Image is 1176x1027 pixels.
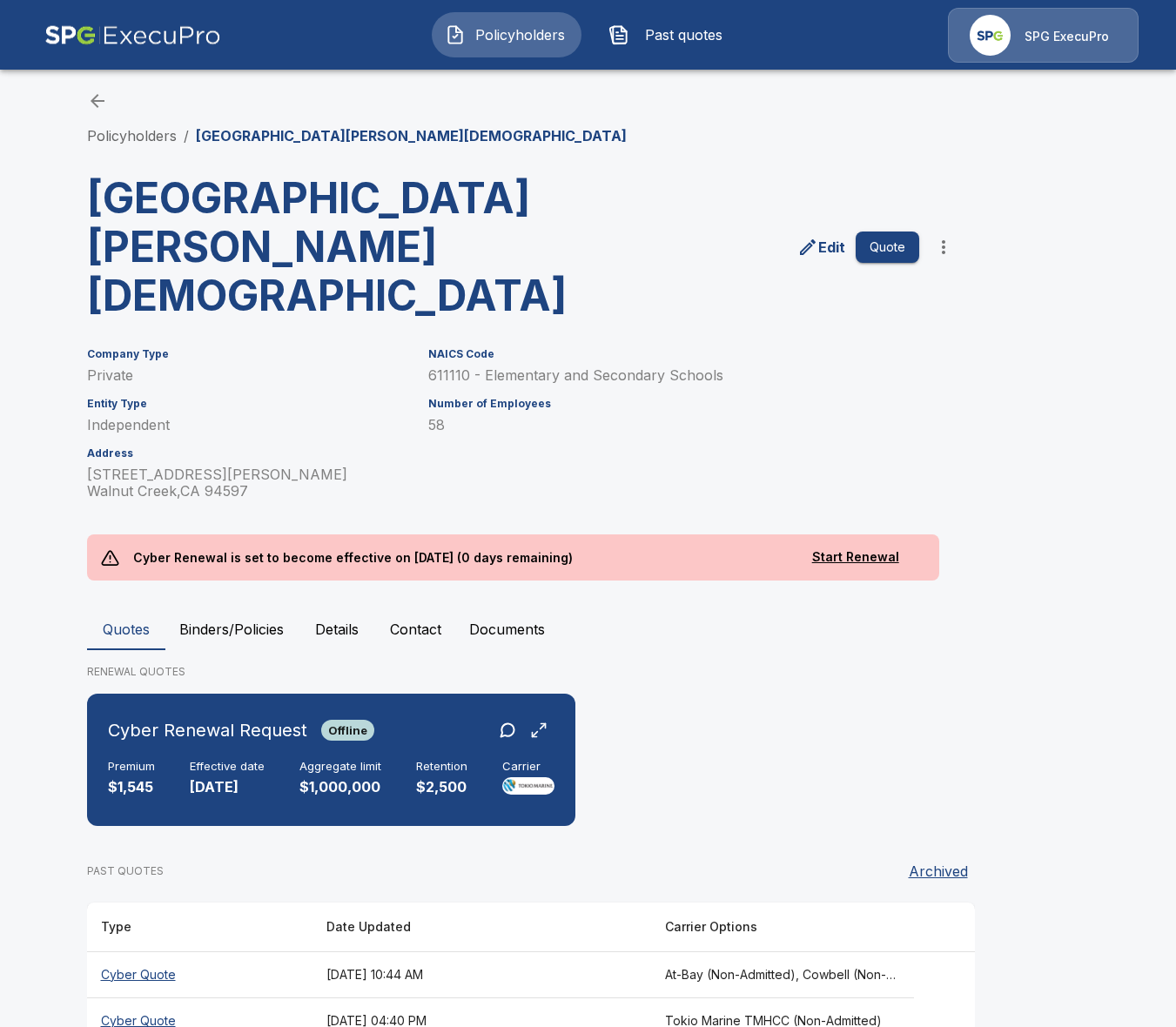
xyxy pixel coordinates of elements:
[636,24,732,45] span: Past quotes
[651,903,915,952] th: Carrier Options
[119,534,588,581] p: Cyber Renewal is set to become effective on [DATE] (0 days remaining)
[108,716,307,744] h6: Cyber Renewal Request
[196,125,627,146] p: [GEOGRAPHIC_DATA][PERSON_NAME][DEMOGRAPHIC_DATA]
[608,24,629,45] img: Past quotes Icon
[312,903,651,952] th: Date Updated
[87,367,407,384] p: Private
[432,12,581,57] button: Policyholders IconPolicyholders
[190,760,265,774] h6: Effective date
[428,348,919,360] h6: NAICS Code
[321,723,374,737] span: Offline
[1025,28,1109,45] p: SPG ExecuPro
[87,863,164,879] p: PAST QUOTES
[190,777,265,797] p: [DATE]
[87,467,407,500] p: [STREET_ADDRESS][PERSON_NAME] Walnut Creek , CA 94597
[87,348,407,360] h6: Company Type
[856,232,919,264] button: Quote
[428,417,919,433] p: 58
[87,174,517,320] h3: [GEOGRAPHIC_DATA][PERSON_NAME][DEMOGRAPHIC_DATA]
[184,125,189,146] li: /
[902,854,975,889] button: Archived
[87,447,407,460] h6: Address
[502,760,554,774] h6: Carrier
[794,233,849,261] a: edit
[948,8,1139,63] a: Agency IconSPG ExecuPro
[786,541,925,574] button: Start Renewal
[87,417,407,433] p: Independent
[87,664,1090,680] p: RENEWAL QUOTES
[651,951,915,997] th: At-Bay (Non-Admitted), Cowbell (Non-Admitted), Cowbell (Admitted), Corvus Cyber (Non-Admitted), B...
[87,903,312,952] th: Type
[87,91,108,111] a: back
[87,951,312,997] th: Cyber Quote
[818,237,845,258] p: Edit
[416,760,467,774] h6: Retention
[298,608,376,650] button: Details
[502,777,554,795] img: Carrier
[970,15,1011,56] img: Agency Icon
[165,608,298,650] button: Binders/Policies
[108,777,155,797] p: $1,545
[926,230,961,265] button: more
[473,24,568,45] span: Policyholders
[445,24,466,45] img: Policyholders Icon
[87,608,165,650] button: Quotes
[87,398,407,410] h6: Entity Type
[455,608,559,650] button: Documents
[87,127,177,144] a: Policyholders
[416,777,467,797] p: $2,500
[428,398,919,410] h6: Number of Employees
[312,951,651,997] th: [DATE] 10:44 AM
[44,8,221,63] img: AA Logo
[428,367,919,384] p: 611110 - Elementary and Secondary Schools
[87,125,627,146] nav: breadcrumb
[299,777,381,797] p: $1,000,000
[108,760,155,774] h6: Premium
[376,608,455,650] button: Contact
[299,760,381,774] h6: Aggregate limit
[595,12,745,57] button: Past quotes IconPast quotes
[87,608,1090,650] div: policyholder tabs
